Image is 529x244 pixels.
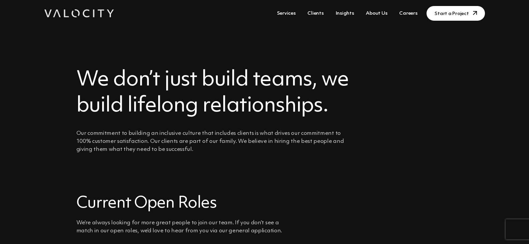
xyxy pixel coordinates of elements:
[76,194,322,214] h3: Current Open Roles
[76,130,353,154] p: Our commitment to building an inclusive culture that includes clients is what drives our commitme...
[363,7,390,20] a: About Us
[274,7,298,20] a: Services
[427,6,485,21] a: Start a Project
[76,67,353,119] h2: We don’t just build teams, we build lifelong relationships.
[44,9,114,17] img: Valocity Digital
[305,7,326,20] a: Clients
[76,219,322,235] p: We’re always looking for more great people to join our team. If you don’t see a match in our open...
[333,7,357,20] a: Insights
[396,7,420,20] a: Careers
